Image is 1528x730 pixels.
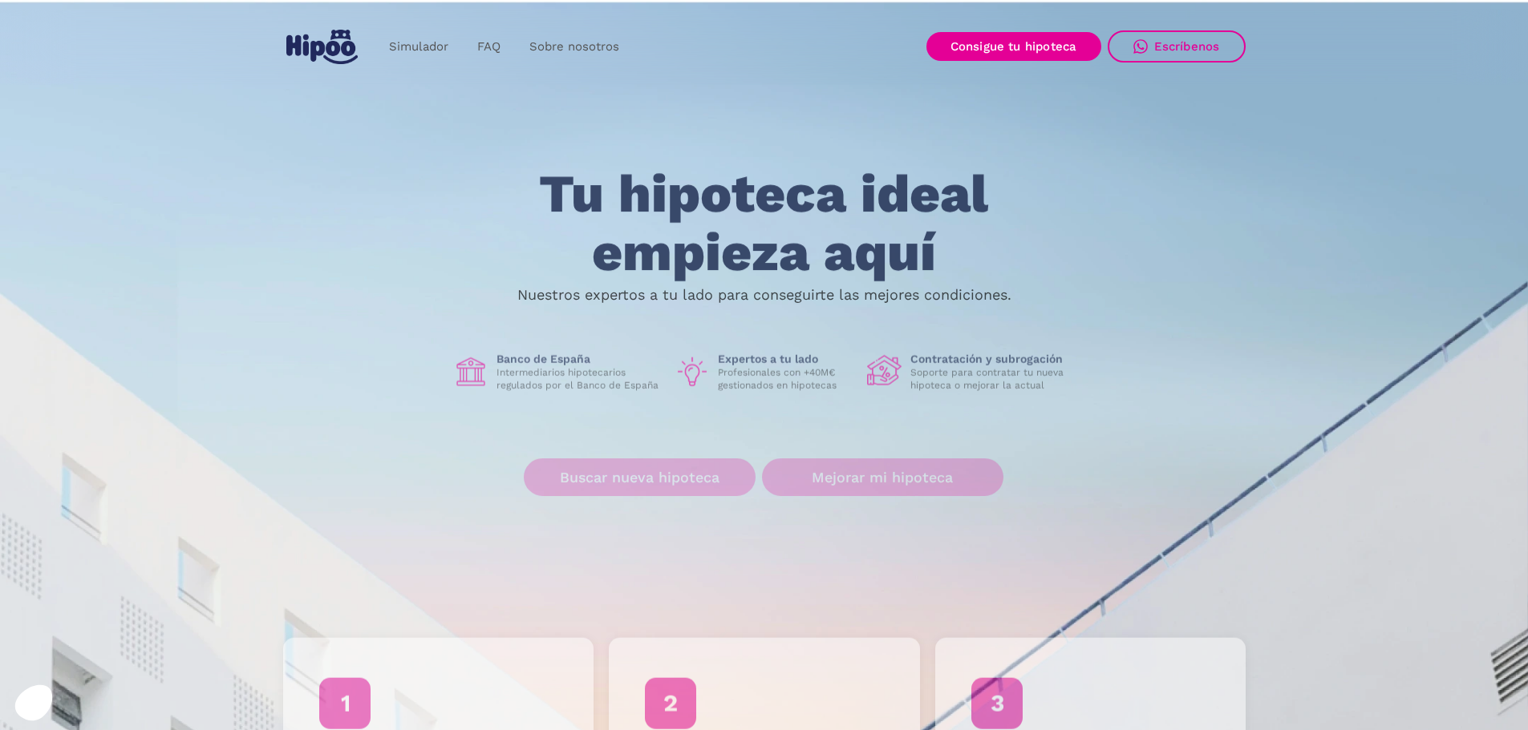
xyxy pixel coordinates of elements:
a: Sobre nosotros [515,31,634,63]
a: Simulador [375,31,463,63]
a: Consigue tu hipoteca [926,32,1101,61]
a: FAQ [463,31,515,63]
p: Soporte para contratar tu nueva hipoteca o mejorar la actual [910,366,1076,392]
h1: Banco de España [496,352,662,366]
p: Profesionales con +40M€ gestionados en hipotecas [718,366,854,392]
p: Intermediarios hipotecarios regulados por el Banco de España [496,366,662,392]
h1: Tu hipoteca ideal empieza aquí [460,165,1068,281]
a: home [283,23,362,71]
h1: Expertos a tu lado [718,352,854,366]
a: Buscar nueva hipoteca [524,458,756,496]
p: Nuestros expertos a tu lado para conseguirte las mejores condiciones. [517,288,1011,301]
a: Mejorar mi hipoteca [762,458,1003,496]
div: Escríbenos [1154,39,1220,54]
a: Escríbenos [1108,30,1246,63]
h1: Contratación y subrogación [910,352,1076,366]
